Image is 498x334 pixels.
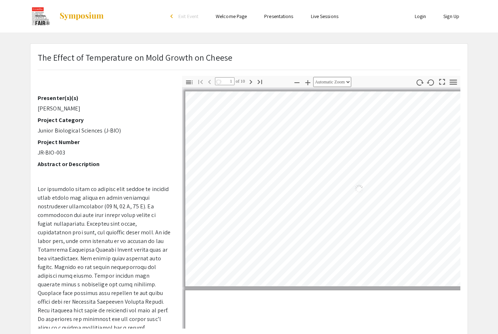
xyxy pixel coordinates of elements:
input: Page [215,77,235,85]
a: Welcome Page [216,13,247,19]
div: arrow_back_ios [170,14,175,18]
button: Tools [447,77,460,87]
p: JR-BIO-003 [38,148,171,157]
p: The Effect of Temperature on Mold Growth on Cheese [38,51,232,64]
img: Symposium by ForagerOne [59,12,104,21]
button: Go to First Page [194,76,207,87]
h2: Abstract or Description [38,161,171,168]
span: of 10 [235,77,245,85]
span: Exit Event [178,13,198,19]
button: Go to Last Page [254,76,266,87]
button: Previous Page [203,76,216,87]
button: Next Page [245,76,257,87]
h2: Presenter(s)(s) [38,95,171,101]
button: Toggle Sidebar [183,77,195,87]
a: Sign Up [443,13,459,19]
button: Zoom In [301,77,314,87]
a: Login [415,13,426,19]
iframe: Chat [5,302,31,329]
button: Rotate Clockwise [414,77,426,87]
button: Switch to Presentation Mode [436,76,448,86]
select: Zoom [313,77,351,87]
p: Junior Biological Sciences (J-BIO) [38,126,171,135]
button: Zoom Out [291,77,303,87]
img: CoorsTek Denver Metro Regional Science and Engineering Fair [30,7,52,25]
a: Presentations [264,13,293,19]
p: [PERSON_NAME] [38,104,171,113]
a: Live Sessions [311,13,338,19]
h2: Project Number [38,139,171,146]
h2: Project Category [38,117,171,123]
a: CoorsTek Denver Metro Regional Science and Engineering Fair [30,7,104,25]
button: Rotate Counterclockwise [425,77,437,87]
